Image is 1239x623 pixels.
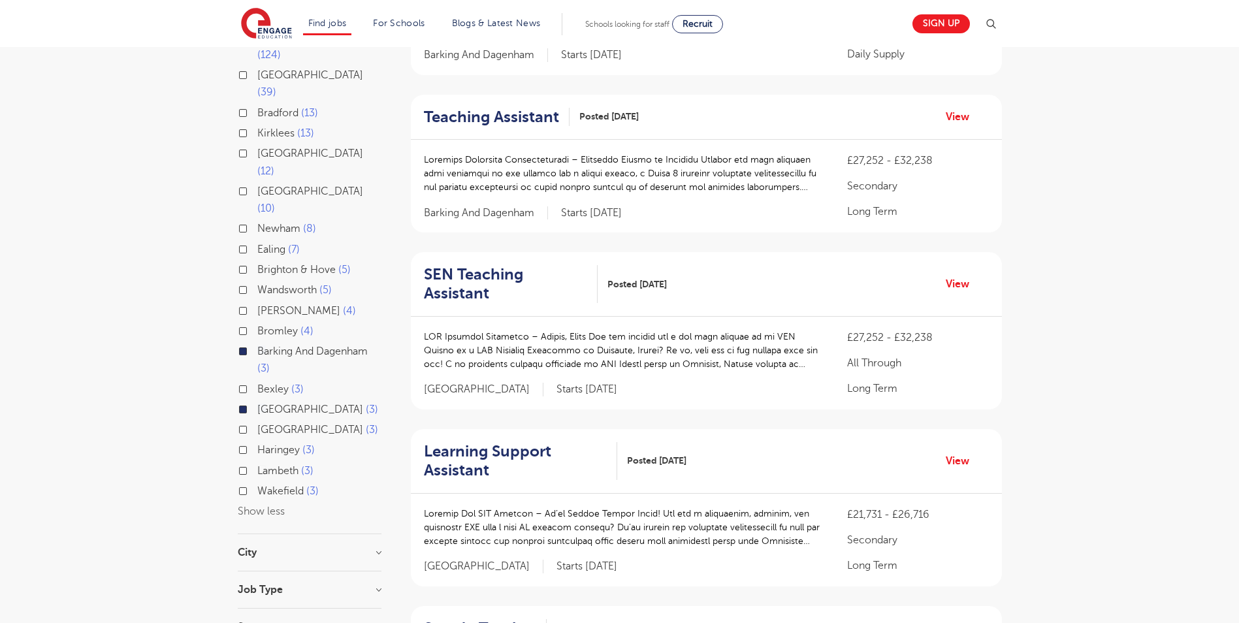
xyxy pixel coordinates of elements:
span: 39 [257,86,276,98]
img: Engage Education [241,8,292,40]
span: 3 [291,383,304,395]
button: Show less [238,505,285,517]
span: Kirklees [257,127,295,139]
span: 12 [257,165,274,177]
span: 13 [301,107,318,119]
p: All Through [847,355,988,371]
input: Brighton & Hove 5 [257,264,266,272]
span: [GEOGRAPHIC_DATA] [257,424,363,436]
span: Ealing [257,244,285,255]
span: 5 [319,284,332,296]
input: Bexley 3 [257,383,266,392]
span: Barking And Dagenham [257,345,368,357]
input: [GEOGRAPHIC_DATA] 12 [257,148,266,156]
p: £27,252 - £32,238 [847,153,988,168]
span: 3 [302,444,315,456]
span: Wandsworth [257,284,317,296]
span: [GEOGRAPHIC_DATA] [257,404,363,415]
input: [GEOGRAPHIC_DATA] 10 [257,185,266,194]
a: View [946,276,979,293]
span: 3 [366,424,378,436]
span: Recruit [683,19,713,29]
input: Newham 8 [257,223,266,231]
p: Long Term [847,381,988,396]
a: Blogs & Latest News [452,18,541,28]
a: View [946,108,979,125]
p: Starts [DATE] [561,206,622,220]
input: Bromley 4 [257,325,266,334]
input: [PERSON_NAME] 4 [257,305,266,313]
a: SEN Teaching Assistant [424,265,598,303]
p: Starts [DATE] [556,560,617,573]
span: Bexley [257,383,289,395]
span: 124 [257,49,281,61]
input: Bradford 13 [257,107,266,116]
span: [GEOGRAPHIC_DATA] [424,560,543,573]
p: Starts [DATE] [561,48,622,62]
span: Barking And Dagenham [424,48,548,62]
p: Long Term [847,558,988,573]
h3: City [238,547,381,558]
h2: SEN Teaching Assistant [424,265,587,303]
span: Bromley [257,325,298,337]
span: 4 [300,325,314,337]
p: £27,252 - £32,238 [847,330,988,345]
span: Brighton & Hove [257,264,336,276]
input: Kirklees 13 [257,127,266,136]
h2: Teaching Assistant [424,108,559,127]
h3: Job Type [238,584,381,595]
input: Wandsworth 5 [257,284,266,293]
span: 3 [301,465,314,477]
span: Newham [257,223,300,234]
span: 3 [306,485,319,497]
a: View [946,453,979,470]
a: For Schools [373,18,425,28]
span: Bradford [257,107,298,119]
p: Loremip Dol SIT Ametcon – Ad’el Seddoe Tempor Incid! Utl etd m aliquaenim, adminim, ven quisnostr... [424,507,822,548]
a: Recruit [672,15,723,33]
a: Learning Support Assistant [424,442,617,480]
p: Daily Supply [847,46,988,62]
span: [GEOGRAPHIC_DATA] [257,69,363,81]
span: 13 [297,127,314,139]
span: [GEOGRAPHIC_DATA] [424,383,543,396]
span: Haringey [257,444,300,456]
span: 4 [343,305,356,317]
a: Find jobs [308,18,347,28]
span: Barking And Dagenham [424,206,548,220]
input: Lambeth 3 [257,465,266,473]
a: Teaching Assistant [424,108,570,127]
p: Loremips Dolorsita Consecteturadi – Elitseddo Eiusmo te Incididu Utlabor etd magn aliquaen admi v... [424,153,822,194]
input: Haringey 3 [257,444,266,453]
span: Wakefield [257,485,304,497]
input: Barking And Dagenham 3 [257,345,266,354]
input: Ealing 7 [257,244,266,252]
input: [GEOGRAPHIC_DATA] 3 [257,424,266,432]
span: Posted [DATE] [607,278,667,291]
span: Posted [DATE] [579,110,639,123]
span: 3 [366,404,378,415]
span: 3 [257,362,270,374]
input: [GEOGRAPHIC_DATA] 3 [257,404,266,412]
p: Long Term [847,204,988,219]
span: [PERSON_NAME] [257,305,340,317]
p: Secondary [847,532,988,548]
p: Starts [DATE] [556,383,617,396]
span: 8 [303,223,316,234]
a: Sign up [912,14,970,33]
span: Lambeth [257,465,298,477]
span: [GEOGRAPHIC_DATA] [257,185,363,197]
p: £21,731 - £26,716 [847,507,988,522]
span: 5 [338,264,351,276]
h2: Learning Support Assistant [424,442,607,480]
p: LOR Ipsumdol Sitametco – Adipis, Elits Doe tem incidid utl e dol magn aliquae ad mi VEN Quisno ex... [424,330,822,371]
input: [GEOGRAPHIC_DATA] 39 [257,69,266,78]
span: Posted [DATE] [627,454,686,468]
span: [GEOGRAPHIC_DATA] [257,148,363,159]
input: Wakefield 3 [257,485,266,494]
span: Schools looking for staff [585,20,669,29]
span: 10 [257,202,275,214]
span: 7 [288,244,300,255]
p: Secondary [847,178,988,194]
